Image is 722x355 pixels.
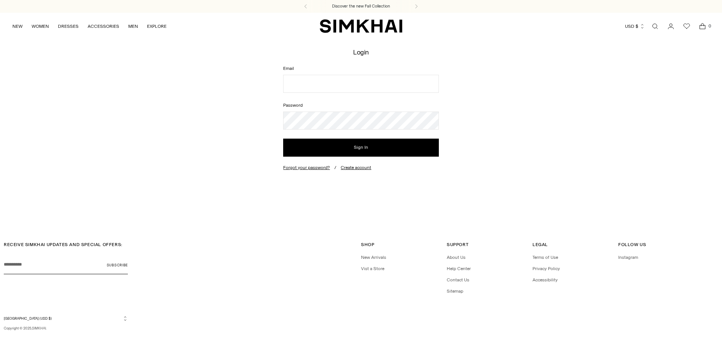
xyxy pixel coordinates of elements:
label: Password [283,102,438,109]
a: WOMEN [32,18,49,35]
button: Sign In [283,139,438,157]
a: Accessibility [532,277,558,282]
a: MEN [128,18,138,35]
a: Help Center [447,266,471,271]
span: RECEIVE SIMKHAI UPDATES AND SPECIAL OFFERS: [4,242,123,247]
a: Open cart modal [695,19,710,34]
a: SIMKHAI [32,326,46,330]
a: Go to the account page [663,19,678,34]
a: DRESSES [58,18,79,35]
a: Open search modal [648,19,663,34]
a: Discover the new Fall Collection [332,3,390,9]
a: EXPLORE [147,18,167,35]
a: Privacy Policy [532,266,560,271]
a: Contact Us [447,277,469,282]
button: Forgot your password? [283,165,330,170]
button: [GEOGRAPHIC_DATA] (USD $) [4,316,128,321]
a: ACCESSORIES [88,18,119,35]
label: Email [283,65,438,72]
a: NEW [12,18,23,35]
button: Subscribe [107,255,128,274]
a: New Arrivals [361,255,386,260]
a: Wishlist [679,19,694,34]
span: Legal [532,242,548,247]
a: Instagram [618,255,638,260]
a: Sitemap [447,289,463,294]
button: USD $ [625,18,645,35]
h1: Login [353,48,369,56]
span: Follow Us [618,242,646,247]
span: 0 [706,23,713,29]
a: About Us [447,255,466,260]
span: Support [447,242,469,247]
a: SIMKHAI [320,19,402,33]
p: Copyright © 2025, . [4,326,128,331]
a: Terms of Use [532,255,558,260]
a: Create account [341,165,371,170]
a: Vist a Store [361,266,384,271]
span: Shop [361,242,374,247]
